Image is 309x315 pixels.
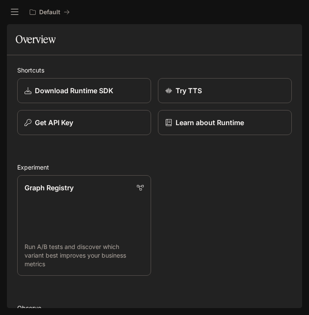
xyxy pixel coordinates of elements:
a: Try TTS [158,78,292,103]
a: Learn about Runtime [158,110,292,135]
button: All workspaces [26,3,74,21]
a: Download Runtime SDK [17,78,151,103]
p: Try TTS [176,85,202,96]
button: open drawer [7,4,22,20]
h2: Shortcuts [17,66,292,75]
h2: Observe [17,303,292,312]
p: Download Runtime SDK [35,85,113,96]
p: Default [39,9,60,16]
a: Graph RegistryRun A/B tests and discover which variant best improves your business metrics [17,175,151,276]
p: Graph Registry [25,183,74,193]
p: Run A/B tests and discover which variant best improves your business metrics [25,243,144,268]
h2: Experiment [17,163,292,172]
button: Get API Key [17,110,151,135]
p: Get API Key [35,117,73,128]
h1: Overview [15,31,56,48]
p: Learn about Runtime [176,117,244,128]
